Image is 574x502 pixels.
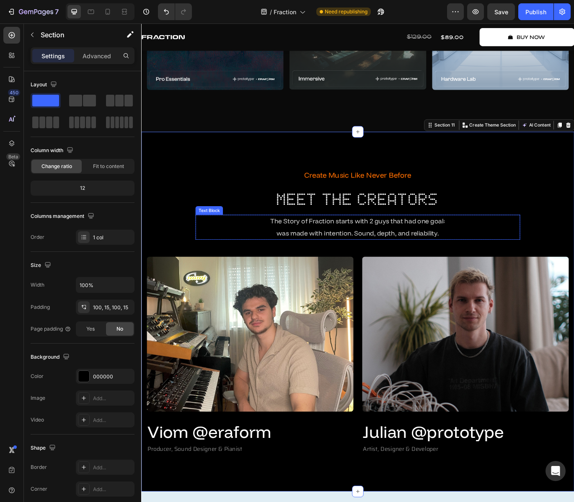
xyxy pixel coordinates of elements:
span: Fraction [274,8,296,16]
span: Need republishing [325,8,367,16]
div: 1 col [93,234,132,241]
img: gempages_562811069194568869-48f25508-c488-4abb-b61e-f7299f10b507.jpg [6,271,246,451]
div: Video [31,416,44,424]
p: Create Theme Section [381,114,434,122]
div: Background [31,352,71,363]
p: Section [41,30,109,40]
div: Add... [93,395,132,402]
div: Add... [93,417,132,424]
img: gempages_562811069194568869-a20128bd-911c-48e3-8ecc-a083ded52ada.jpg [256,271,496,451]
span: / [270,8,272,16]
div: 000000 [93,373,132,380]
div: Text Block [65,213,93,221]
p: Advanced [83,52,111,60]
input: Auto [76,277,134,292]
div: Rich Text Editor. Editing area: main [63,222,440,251]
div: Order [31,233,44,241]
div: 450 [8,89,20,96]
div: Padding [31,303,50,311]
span: The Story of Fraction starts with 2 guys that had one goal: [150,225,353,234]
p: Create Music Like Never Before [7,168,496,184]
h2: Viom @eraform [6,461,246,488]
p: Settings [41,52,65,60]
div: buy now [435,10,468,22]
div: Width [31,281,44,289]
span: Save [494,8,508,16]
div: Color [31,373,44,380]
div: Layout [31,79,59,91]
button: buy now [393,5,503,26]
button: Publish [518,3,553,20]
p: 7 [55,7,59,17]
div: Column width [31,145,75,156]
div: Size [31,260,53,271]
div: Add... [93,464,132,471]
h2: Meet The Creators [6,191,496,218]
div: Section 11 [339,114,365,122]
p: Producer, Sound Designer & Pianist [7,489,246,501]
span: was made with intention. Sound, depth, and reliability. [157,238,346,248]
div: Publish [525,8,546,16]
div: Border [31,463,47,471]
div: Columns management [31,211,96,222]
div: Beta [6,153,20,160]
span: Yes [86,325,95,333]
div: Add... [93,486,132,493]
div: 12 [32,182,133,194]
div: Corner [31,485,47,493]
button: Save [487,3,515,20]
button: AI Content [440,113,477,123]
p: Artist, Designer & Developer [257,489,496,501]
span: Fit to content [93,163,124,170]
div: Image [31,394,45,402]
button: 7 [3,3,62,20]
span: Change ratio [41,163,72,170]
div: Page padding [31,325,71,333]
iframe: Design area [141,23,574,502]
h2: Julian @prototype [256,461,496,488]
div: Open Intercom Messenger [546,461,566,481]
div: Undo/Redo [158,3,192,20]
div: 100, 15, 100, 15 [93,304,132,311]
span: No [116,325,123,333]
div: Shape [31,442,57,454]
